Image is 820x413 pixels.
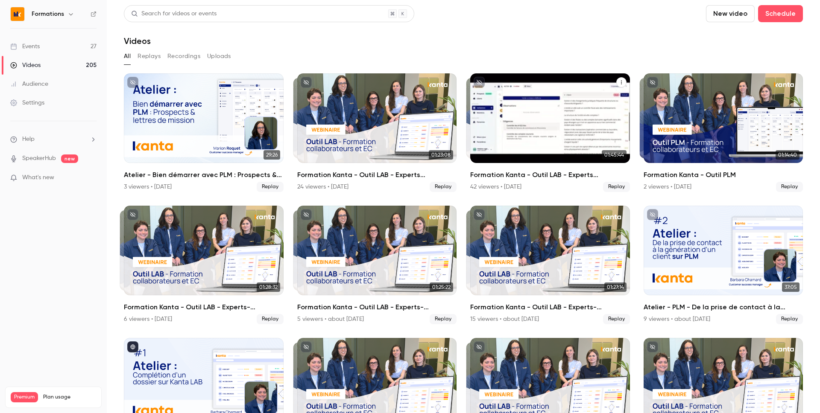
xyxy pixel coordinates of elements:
[257,282,280,292] span: 01:28:32
[470,302,630,312] h2: Formation Kanta - Outil LAB - Experts-comptables & Collaborateurs
[297,170,457,180] h2: Formation Kanta - Outil LAB - Experts Comptables & Collaborateurs
[297,206,457,324] a: 01:25:2201:25:22Formation Kanta - Outil LAB - Experts-comptables & Collaborateurs5 viewers • abou...
[301,209,312,220] button: unpublished
[647,341,658,352] button: unpublished
[474,341,485,352] button: unpublished
[297,315,364,323] div: 5 viewers • about [DATE]
[138,49,161,63] button: Replays
[776,150,799,160] span: 01:14:40
[10,61,41,70] div: Videos
[644,170,803,180] h2: Formation Kanta - Outil PLM
[124,315,172,323] div: 6 viewers • [DATE]
[257,182,284,192] span: Replay
[86,174,97,182] iframe: Noticeable Trigger
[474,77,485,88] button: unpublished
[301,77,312,88] button: unpublished
[124,73,284,192] a: 29:26Atelier - Bien démarrer avec PLM : Prospects & lettres de mission3 viewers • [DATE]Replay
[10,42,40,51] div: Events
[644,302,803,312] h2: Atelier - PLM - De la prise de contact à la génération d’un client
[782,282,799,292] span: 37:05
[644,206,803,324] a: 37:05Atelier - PLM - De la prise de contact à la génération d’un client9 viewers • about [DATE]Re...
[644,315,710,323] div: 9 viewers • about [DATE]
[124,36,151,46] h1: Videos
[11,7,24,21] img: Formations
[430,314,457,324] span: Replay
[297,183,348,191] div: 24 viewers • [DATE]
[470,315,539,323] div: 15 viewers • about [DATE]
[124,206,284,324] a: 01:28:3201:28:32Formation Kanta - Outil LAB - Experts-comptables et collaborateurs6 viewers • [DA...
[124,5,803,408] section: Videos
[124,49,131,63] button: All
[603,314,630,324] span: Replay
[644,206,803,324] li: Atelier - PLM - De la prise de contact à la génération d’un client
[124,73,284,192] li: Atelier - Bien démarrer avec PLM : Prospects & lettres de mission
[430,282,453,292] span: 01:25:22
[22,173,54,182] span: What's new
[470,206,630,324] li: Formation Kanta - Outil LAB - Experts-comptables & Collaborateurs
[32,10,64,18] h6: Formations
[604,282,627,292] span: 01:27:14
[602,150,627,160] span: 01:45:44
[647,209,658,220] button: unpublished
[124,170,284,180] h2: Atelier - Bien démarrer avec PLM : Prospects & lettres de mission
[644,73,803,192] a: 01:14:4001:14:40Formation Kanta - Outil PLM2 viewers • [DATE]Replay
[297,302,457,312] h2: Formation Kanta - Outil LAB - Experts-comptables & Collaborateurs
[470,73,630,192] a: 01:45:4401:45:44Formation Kanta - Outil LAB - Experts Comptables & Collaborateurs42 viewers • [DA...
[127,77,138,88] button: unpublished
[257,314,284,324] span: Replay
[264,150,280,160] span: 29:26
[297,206,457,324] li: Formation Kanta - Outil LAB - Experts-comptables & Collaborateurs
[207,49,231,63] button: Uploads
[474,209,485,220] button: unpublished
[167,49,200,63] button: Recordings
[430,182,457,192] span: Replay
[297,73,457,192] a: 01:23:0801:23:08Formation Kanta - Outil LAB - Experts Comptables & Collaborateurs24 viewers • [DA...
[127,209,138,220] button: unpublished
[124,302,284,312] h2: Formation Kanta - Outil LAB - Experts-comptables et collaborateurs
[647,77,658,88] button: unpublished
[644,183,691,191] div: 2 viewers • [DATE]
[297,73,457,192] li: Formation Kanta - Outil LAB - Experts Comptables & Collaborateurs
[10,99,44,107] div: Settings
[644,73,803,192] li: Formation Kanta - Outil PLM
[706,5,755,22] button: New video
[301,341,312,352] button: unpublished
[429,150,453,160] span: 01:23:08
[124,206,284,324] li: Formation Kanta - Outil LAB - Experts-comptables et collaborateurs
[11,392,38,402] span: Premium
[10,135,97,144] li: help-dropdown-opener
[124,183,172,191] div: 3 viewers • [DATE]
[43,394,96,401] span: Plan usage
[470,170,630,180] h2: Formation Kanta - Outil LAB - Experts Comptables & Collaborateurs
[10,80,48,88] div: Audience
[22,154,56,163] a: SpeakerHub
[131,9,217,18] div: Search for videos or events
[776,314,803,324] span: Replay
[61,154,78,163] span: new
[470,183,521,191] div: 42 viewers • [DATE]
[470,206,630,324] a: 01:27:1401:27:14Formation Kanta - Outil LAB - Experts-comptables & Collaborateurs15 viewers • abo...
[127,341,138,352] button: published
[470,73,630,192] li: Formation Kanta - Outil LAB - Experts Comptables & Collaborateurs
[776,182,803,192] span: Replay
[603,182,630,192] span: Replay
[22,135,35,144] span: Help
[758,5,803,22] button: Schedule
